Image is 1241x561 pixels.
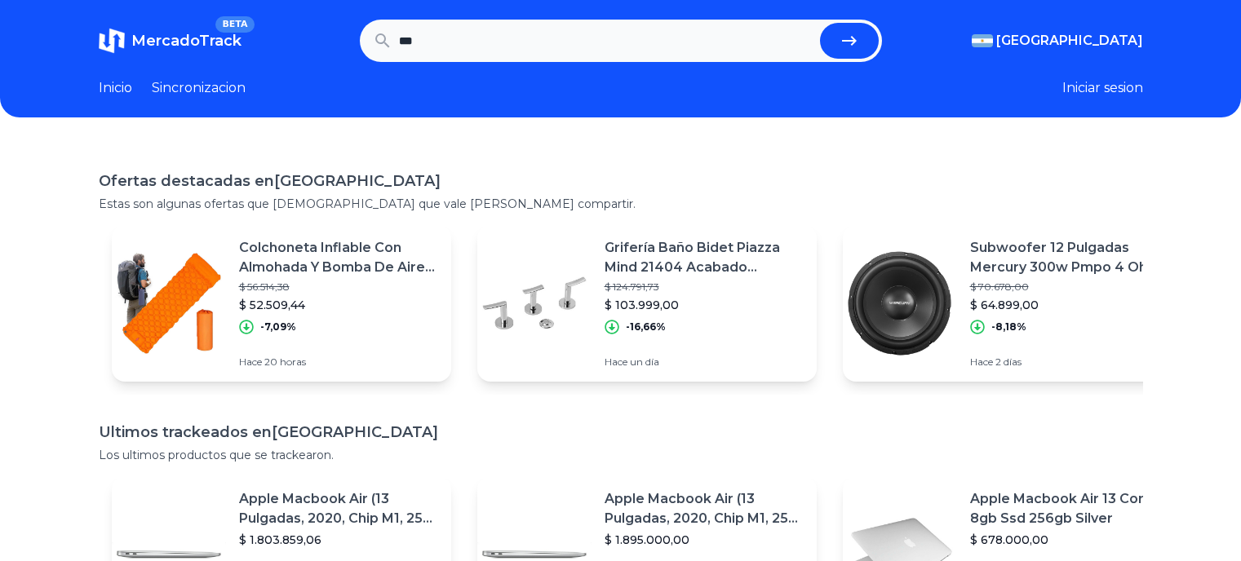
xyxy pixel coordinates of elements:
p: Subwoofer 12 Pulgadas Mercury 300w Pmpo 4 Ohms 200w Rms [970,238,1169,277]
h1: Ultimos trackeados en [GEOGRAPHIC_DATA] [99,421,1143,444]
p: $ 1.803.859,06 [239,532,438,548]
a: Inicio [99,78,132,98]
img: MercadoTrack [99,28,125,54]
span: MercadoTrack [131,32,242,50]
a: MercadoTrackBETA [99,28,242,54]
a: Featured imageColchoneta Inflable Con Almohada Y Bomba De Aire Incorporada$ 56.514,38$ 52.509,44-... [112,225,451,382]
p: Hace 20 horas [239,356,438,369]
h1: Ofertas destacadas en [GEOGRAPHIC_DATA] [99,170,1143,192]
p: Grifería Baño Bidet Piazza Mind 21404 Acabado Cromado [605,238,804,277]
p: Apple Macbook Air 13 Core I5 8gb Ssd 256gb Silver [970,489,1169,528]
p: $ 1.895.000,00 [605,532,804,548]
p: -16,66% [626,320,666,334]
img: Featured image [477,246,592,360]
span: BETA [215,16,254,33]
p: Colchoneta Inflable Con Almohada Y Bomba De Aire Incorporada [239,238,438,277]
img: Argentina [972,34,993,47]
button: [GEOGRAPHIC_DATA] [972,31,1143,51]
img: Featured image [843,246,957,360]
p: $ 56.514,38 [239,280,438,294]
p: Estas son algunas ofertas que [DEMOGRAPHIC_DATA] que vale [PERSON_NAME] compartir. [99,196,1143,212]
p: Hace un día [605,356,804,369]
p: $ 124.791,73 [605,280,804,294]
p: $ 64.899,00 [970,297,1169,313]
p: -8,18% [991,320,1026,334]
p: $ 52.509,44 [239,297,438,313]
a: Featured imageSubwoofer 12 Pulgadas Mercury 300w Pmpo 4 Ohms 200w Rms$ 70.678,00$ 64.899,00-8,18%... [843,225,1182,382]
p: $ 678.000,00 [970,532,1169,548]
p: $ 103.999,00 [605,297,804,313]
span: [GEOGRAPHIC_DATA] [996,31,1143,51]
p: Apple Macbook Air (13 Pulgadas, 2020, Chip M1, 256 Gb De Ssd, 8 Gb De Ram) - Plata [239,489,438,528]
a: Sincronizacion [152,78,246,98]
p: Apple Macbook Air (13 Pulgadas, 2020, Chip M1, 256 Gb De Ssd, 8 Gb De Ram) - Plata [605,489,804,528]
a: Featured imageGrifería Baño Bidet Piazza Mind 21404 Acabado Cromado$ 124.791,73$ 103.999,00-16,66... [477,225,817,382]
p: Los ultimos productos que se trackearon. [99,447,1143,463]
img: Featured image [112,246,226,360]
button: Iniciar sesion [1062,78,1143,98]
p: $ 70.678,00 [970,280,1169,294]
p: Hace 2 días [970,356,1169,369]
p: -7,09% [260,320,296,334]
